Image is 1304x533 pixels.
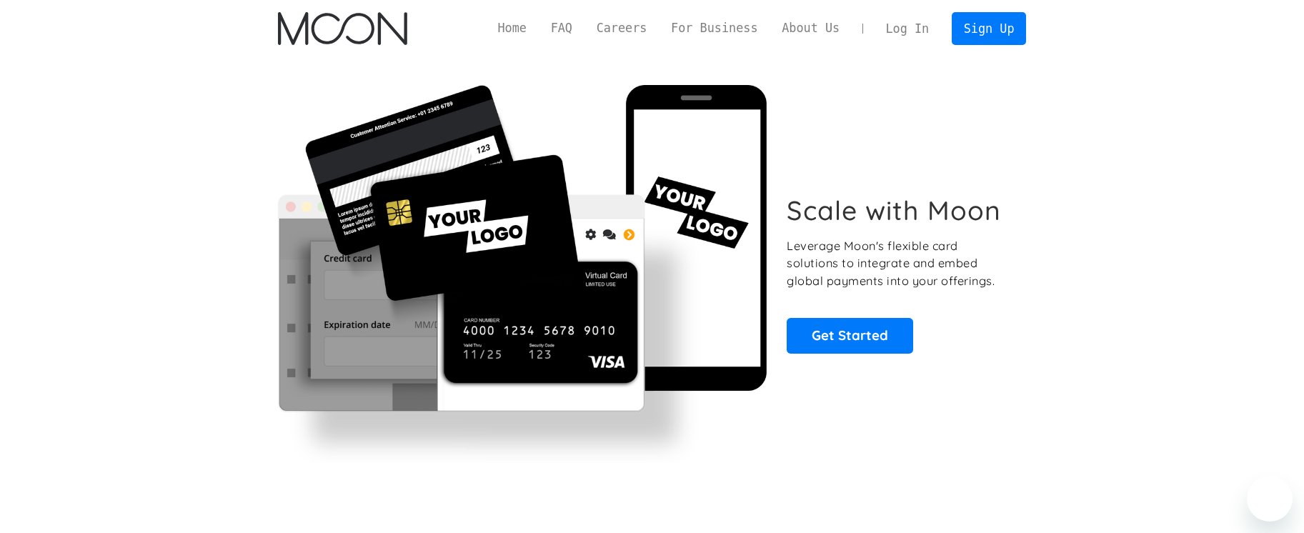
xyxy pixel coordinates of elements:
[278,12,407,45] a: home
[659,19,770,37] a: For Business
[874,13,941,44] a: Log In
[787,194,1001,226] h1: Scale with Moon
[584,19,659,37] a: Careers
[770,19,852,37] a: About Us
[952,12,1026,44] a: Sign Up
[278,12,407,45] img: Moon Logo
[1247,476,1293,522] iframe: Кнопка запуска окна обмена сообщениями
[787,318,913,354] a: Get Started
[787,237,1010,290] p: Leverage Moon's flexible card solutions to integrate and embed global payments into your offerings.
[486,19,539,37] a: Home
[539,19,584,37] a: FAQ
